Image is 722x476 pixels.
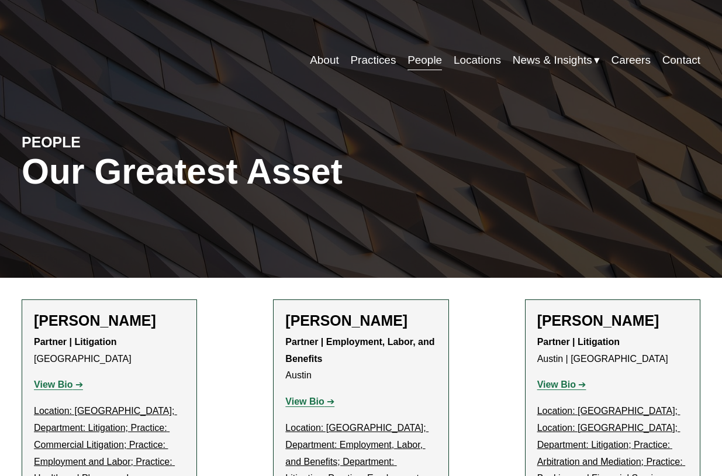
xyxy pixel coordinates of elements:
[537,334,688,368] p: Austin | [GEOGRAPHIC_DATA]
[34,380,83,389] a: View Bio
[537,380,586,389] a: View Bio
[285,334,436,384] p: Austin
[537,312,688,329] h2: [PERSON_NAME]
[454,49,501,71] a: Locations
[34,380,72,389] strong: View Bio
[34,334,185,368] p: [GEOGRAPHIC_DATA]
[310,49,339,71] a: About
[285,312,436,329] h2: [PERSON_NAME]
[513,49,600,71] a: folder dropdown
[22,133,191,152] h4: PEOPLE
[22,151,474,192] h1: Our Greatest Asset
[611,49,650,71] a: Careers
[350,49,396,71] a: Practices
[407,49,442,71] a: People
[513,50,592,70] span: News & Insights
[34,312,185,329] h2: [PERSON_NAME]
[285,396,334,406] a: View Bio
[34,337,116,347] strong: Partner | Litigation
[537,380,576,389] strong: View Bio
[285,337,437,364] strong: Partner | Employment, Labor, and Benefits
[537,337,620,347] strong: Partner | Litigation
[662,49,700,71] a: Contact
[285,396,324,406] strong: View Bio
